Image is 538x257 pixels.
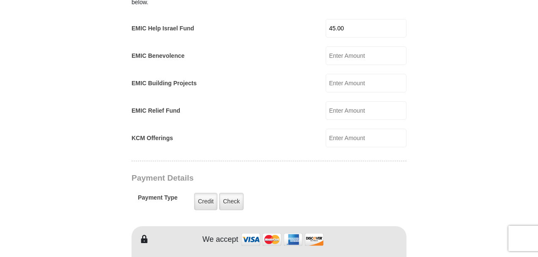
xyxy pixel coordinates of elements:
input: Enter Amount [326,74,406,92]
h4: We accept [203,235,239,244]
label: EMIC Building Projects [132,79,197,88]
input: Enter Amount [326,46,406,65]
label: KCM Offerings [132,134,173,143]
label: EMIC Benevolence [132,51,184,60]
h5: Payment Type [138,194,178,206]
h3: Payment Details [132,173,347,183]
input: Enter Amount [326,19,406,38]
img: credit cards accepted [240,230,325,249]
label: Check [219,193,244,210]
label: EMIC Relief Fund [132,106,180,115]
input: Enter Amount [326,129,406,147]
label: EMIC Help Israel Fund [132,24,194,33]
input: Enter Amount [326,101,406,120]
label: Credit [194,193,217,210]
